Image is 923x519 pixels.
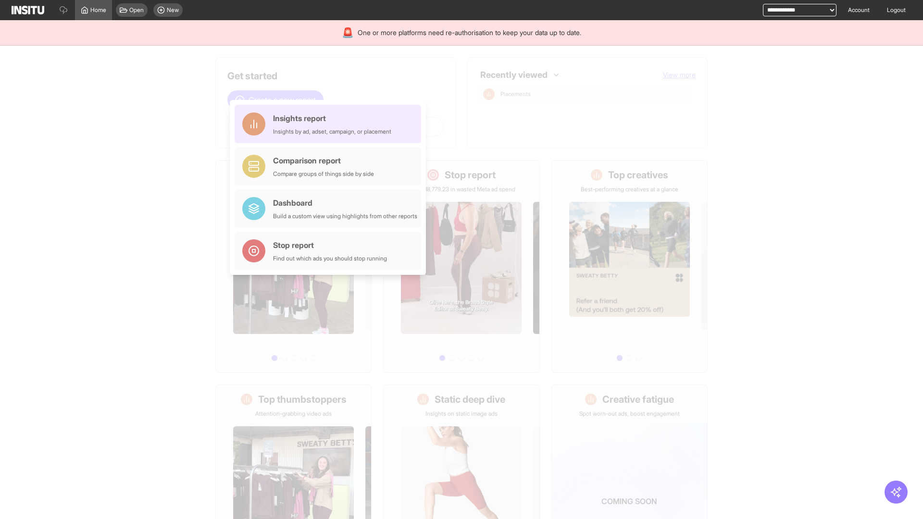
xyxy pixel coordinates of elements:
[273,255,387,262] div: Find out which ads you should stop running
[129,6,144,14] span: Open
[273,170,374,178] div: Compare groups of things side by side
[273,197,417,209] div: Dashboard
[273,155,374,166] div: Comparison report
[342,26,354,39] div: 🚨
[12,6,44,14] img: Logo
[167,6,179,14] span: New
[273,239,387,251] div: Stop report
[358,28,581,37] span: One or more platforms need re-authorisation to keep your data up to date.
[90,6,106,14] span: Home
[273,112,391,124] div: Insights report
[273,128,391,136] div: Insights by ad, adset, campaign, or placement
[273,212,417,220] div: Build a custom view using highlights from other reports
